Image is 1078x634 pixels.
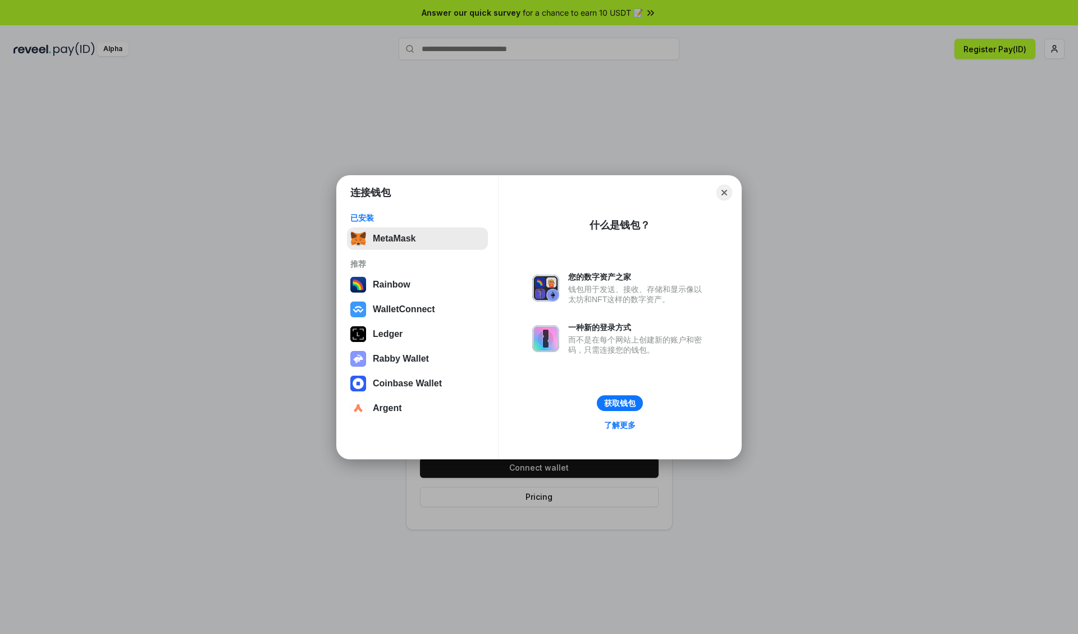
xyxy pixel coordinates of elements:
[597,418,642,432] a: 了解更多
[568,272,707,282] div: 您的数字资产之家
[568,322,707,332] div: 一种新的登录方式
[568,335,707,355] div: 而不是在每个网站上创建新的账户和密码，只需连接您的钱包。
[347,227,488,250] button: MetaMask
[347,298,488,321] button: WalletConnect
[350,231,366,247] img: svg+xml,%3Csvg%20fill%3D%22none%22%20height%3D%2233%22%20viewBox%3D%220%200%2035%2033%22%20width%...
[373,280,410,290] div: Rainbow
[590,218,650,232] div: 什么是钱包？
[716,185,732,200] button: Close
[350,326,366,342] img: svg+xml,%3Csvg%20xmlns%3D%22http%3A%2F%2Fwww.w3.org%2F2000%2Fsvg%22%20width%3D%2228%22%20height%3...
[597,395,643,411] button: 获取钱包
[373,378,442,389] div: Coinbase Wallet
[350,186,391,199] h1: 连接钱包
[347,348,488,370] button: Rabby Wallet
[347,397,488,419] button: Argent
[347,372,488,395] button: Coinbase Wallet
[350,259,485,269] div: 推荐
[373,329,403,339] div: Ledger
[532,325,559,352] img: svg+xml,%3Csvg%20xmlns%3D%22http%3A%2F%2Fwww.w3.org%2F2000%2Fsvg%22%20fill%3D%22none%22%20viewBox...
[373,403,402,413] div: Argent
[373,234,415,244] div: MetaMask
[373,354,429,364] div: Rabby Wallet
[373,304,435,314] div: WalletConnect
[350,376,366,391] img: svg+xml,%3Csvg%20width%3D%2228%22%20height%3D%2228%22%20viewBox%3D%220%200%2028%2028%22%20fill%3D...
[532,275,559,302] img: svg+xml,%3Csvg%20xmlns%3D%22http%3A%2F%2Fwww.w3.org%2F2000%2Fsvg%22%20fill%3D%22none%22%20viewBox...
[604,420,636,430] div: 了解更多
[347,273,488,296] button: Rainbow
[568,284,707,304] div: 钱包用于发送、接收、存储和显示像以太坊和NFT这样的数字资产。
[350,400,366,416] img: svg+xml,%3Csvg%20width%3D%2228%22%20height%3D%2228%22%20viewBox%3D%220%200%2028%2028%22%20fill%3D...
[350,213,485,223] div: 已安装
[350,302,366,317] img: svg+xml,%3Csvg%20width%3D%2228%22%20height%3D%2228%22%20viewBox%3D%220%200%2028%2028%22%20fill%3D...
[350,277,366,293] img: svg+xml,%3Csvg%20width%3D%22120%22%20height%3D%22120%22%20viewBox%3D%220%200%20120%20120%22%20fil...
[604,398,636,408] div: 获取钱包
[347,323,488,345] button: Ledger
[350,351,366,367] img: svg+xml,%3Csvg%20xmlns%3D%22http%3A%2F%2Fwww.w3.org%2F2000%2Fsvg%22%20fill%3D%22none%22%20viewBox...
